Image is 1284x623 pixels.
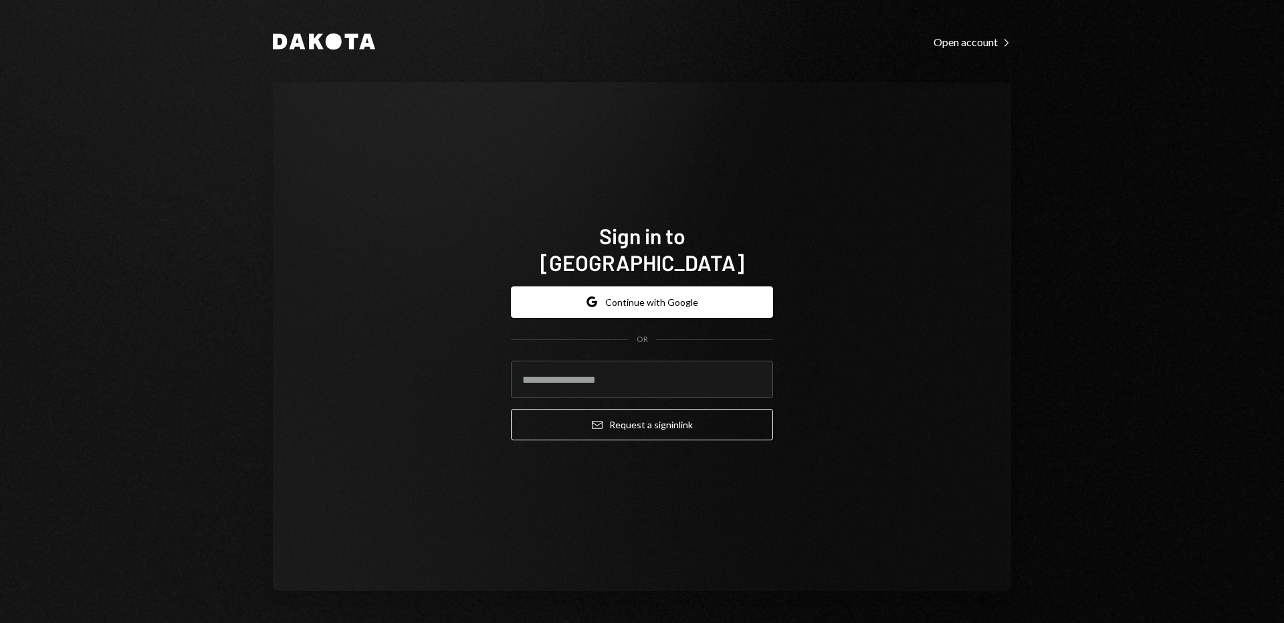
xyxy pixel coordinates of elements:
a: Open account [934,34,1011,49]
button: Continue with Google [511,286,773,318]
div: OR [637,334,648,345]
button: Request a signinlink [511,409,773,440]
h1: Sign in to [GEOGRAPHIC_DATA] [511,222,773,276]
div: Open account [934,35,1011,49]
